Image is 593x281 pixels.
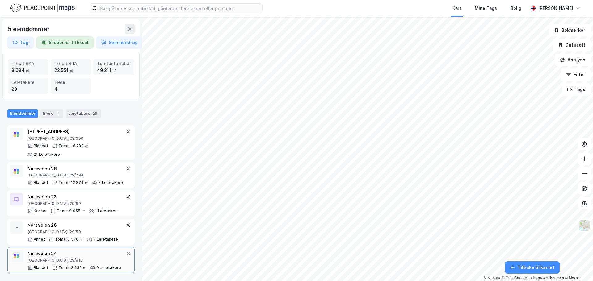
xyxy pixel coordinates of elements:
[54,60,87,67] div: Totalt BRA
[7,109,38,118] div: Eiendommer
[533,276,564,280] a: Improve this map
[54,67,87,74] div: 22 551 ㎡
[11,79,44,86] div: Leietakere
[538,5,573,12] div: [PERSON_NAME]
[36,36,94,49] button: Eksporter til Excel
[561,68,591,81] button: Filter
[93,237,118,242] div: 7 Leietakere
[549,24,591,36] button: Bokmerker
[505,261,560,274] button: Tilbake til kartet
[98,180,123,185] div: 7 Leietakere
[34,237,45,242] div: Annet
[10,3,75,14] img: logo.f888ab2527a4732fd821a326f86c7f29.svg
[502,276,532,280] a: OpenStreetMap
[97,60,131,67] div: Tomtestørrelse
[34,152,60,157] div: 21 Leietakere
[58,180,88,185] div: Tomt: 12 874 ㎡
[27,258,121,263] div: [GEOGRAPHIC_DATA], 29/815
[66,109,101,118] div: Leietakere
[58,143,88,148] div: Tomt: 18 230 ㎡
[27,165,123,172] div: Noreveien 26
[475,5,497,12] div: Mine Tags
[562,251,593,281] iframe: Chat Widget
[553,39,591,51] button: Datasett
[7,24,51,34] div: 5 eiendommer
[57,209,85,213] div: Tomt: 9 055 ㎡
[27,229,118,234] div: [GEOGRAPHIC_DATA], 29/50
[97,4,262,13] input: Søk på adresse, matrikkel, gårdeiere, leietakere eller personer
[27,193,117,200] div: Noreveien 22
[54,79,87,86] div: Eiere
[27,136,124,141] div: [GEOGRAPHIC_DATA], 29/600
[27,221,118,229] div: Noreveien 26
[484,276,501,280] a: Mapbox
[562,83,591,96] button: Tags
[511,5,521,12] div: Bolig
[55,110,61,117] div: 4
[96,265,121,270] div: 0 Leietakere
[27,201,117,206] div: [GEOGRAPHIC_DATA], 29/69
[555,54,591,66] button: Analyse
[34,265,48,270] div: Blandet
[27,250,121,257] div: Noreveien 24
[54,86,87,93] div: 4
[95,209,117,213] div: 1 Leietaker
[27,173,123,178] div: [GEOGRAPHIC_DATA], 29/794
[97,67,131,74] div: 49 211 ㎡
[40,109,63,118] div: Eiere
[11,86,44,93] div: 29
[11,67,44,74] div: 8 084 ㎡
[34,209,47,213] div: Kontor
[11,60,44,67] div: Totalt BYA
[7,36,34,49] button: Tag
[91,110,99,117] div: 29
[58,265,86,270] div: Tomt: 2 482 ㎡
[34,180,48,185] div: Blandet
[96,36,143,49] button: Sammendrag
[34,143,48,148] div: Blandet
[578,220,590,231] img: Z
[55,237,83,242] div: Tomt: 6 570 ㎡
[27,128,124,135] div: [STREET_ADDRESS]
[452,5,461,12] div: Kart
